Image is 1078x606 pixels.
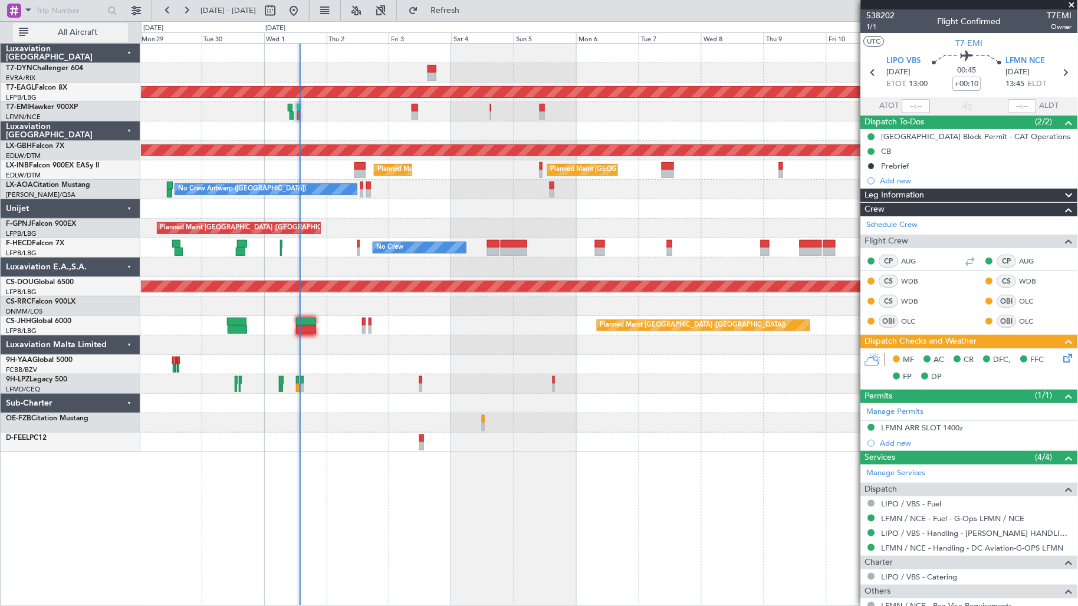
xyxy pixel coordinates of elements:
span: Refresh [420,6,470,15]
a: LX-AOACitation Mustang [6,182,90,189]
span: LIPO VBS [887,55,921,67]
span: FP [903,371,912,383]
div: [DATE] [143,24,163,34]
a: LIPO / VBS - Fuel [882,499,942,509]
div: Prebrief [882,161,909,171]
div: CB [882,146,892,156]
a: LFPB/LBG [6,229,37,238]
a: 9H-LPZLegacy 500 [6,376,67,383]
span: (1/1) [1036,389,1053,401]
a: CS-DOUGlobal 6500 [6,279,74,286]
div: Wed 8 [701,32,764,43]
span: ELDT [1028,78,1047,90]
span: 00:45 [958,65,977,77]
span: T7-EMI [6,104,29,111]
a: CS-JHHGlobal 6000 [6,318,71,325]
div: Tue 30 [202,32,264,43]
a: EDLW/DTM [6,171,41,180]
div: [GEOGRAPHIC_DATA] Block Permit - CAT Operations [882,131,1071,141]
div: Fri 3 [389,32,451,43]
a: LFPB/LBG [6,249,37,258]
a: Manage Permits [867,406,924,418]
div: Add new [880,176,1072,186]
span: LX-AOA [6,182,33,189]
span: LX-GBH [6,143,32,150]
a: F-GPNJFalcon 900EX [6,220,76,228]
div: CP [879,255,899,268]
div: Planned Maint [GEOGRAPHIC_DATA] ([GEOGRAPHIC_DATA]) [551,161,737,179]
div: No Crew Antwerp ([GEOGRAPHIC_DATA]) [178,180,306,198]
div: Planned Maint [GEOGRAPHIC_DATA] [377,161,490,179]
span: CS-DOU [6,279,34,286]
a: [PERSON_NAME]/QSA [6,190,75,199]
span: Flight Crew [865,235,909,248]
a: OE-FZBCitation Mustang [6,415,88,422]
span: (4/4) [1036,451,1053,463]
a: OLC [1020,296,1046,307]
a: T7-DYNChallenger 604 [6,65,83,72]
button: All Aircraft [13,23,128,42]
div: [DATE] [266,24,286,34]
a: CS-RRCFalcon 900LX [6,298,75,305]
span: T7-DYN [6,65,32,72]
span: 9H-LPZ [6,376,29,383]
input: Trip Number [36,2,104,19]
a: Schedule Crew [867,219,918,231]
a: AUG [1020,256,1046,266]
span: Permits [865,390,893,403]
a: LFMN/NCE [6,113,41,121]
div: Planned Maint [GEOGRAPHIC_DATA] ([GEOGRAPHIC_DATA]) [160,219,346,237]
a: LFPB/LBG [6,93,37,102]
button: UTC [864,36,885,47]
span: Owner [1047,22,1072,32]
span: LFMN NCE [1006,55,1046,67]
a: Manage Services [867,467,926,479]
span: All Aircraft [31,28,124,37]
span: 9H-YAA [6,357,32,364]
span: Leg Information [865,189,925,202]
a: EDLW/DTM [6,151,41,160]
a: WDB [902,276,928,286]
span: CS-JHH [6,318,31,325]
span: Dispatch Checks and Weather [865,335,977,348]
span: 1/1 [867,22,895,32]
span: ALDT [1040,100,1059,112]
span: CR [964,354,974,366]
span: DFC, [994,354,1011,366]
span: OE-FZB [6,415,31,422]
div: CS [997,275,1017,288]
a: DNMM/LOS [6,307,42,316]
div: Tue 7 [639,32,701,43]
a: LX-INBFalcon 900EX EASy II [6,162,99,169]
span: T7-EMI [956,37,983,50]
div: Planned Maint [GEOGRAPHIC_DATA] ([GEOGRAPHIC_DATA]) [600,317,786,334]
div: No Crew [376,239,403,256]
div: Mon 6 [576,32,639,43]
div: Thu 9 [764,32,826,43]
span: Dispatch To-Dos [865,116,925,129]
a: T7-EMIHawker 900XP [6,104,78,111]
a: LFPB/LBG [6,288,37,297]
a: LFMD/CEQ [6,385,40,394]
span: [DATE] [1006,67,1030,78]
div: CP [997,255,1017,268]
span: AC [934,354,945,366]
span: T7-EAGL [6,84,35,91]
span: F-GPNJ [6,220,31,228]
span: LX-INB [6,162,29,169]
span: [DATE] - [DATE] [201,5,256,16]
span: ATOT [880,100,899,112]
div: Sat 4 [451,32,514,43]
div: Mon 29 [139,32,202,43]
a: LFMN / NCE - Handling - DC Aviation-G-OPS LFMN [882,543,1064,553]
a: OLC [1020,316,1046,327]
div: Fri 10 [826,32,889,43]
a: LFPB/LBG [6,327,37,335]
a: LX-GBHFalcon 7X [6,143,64,150]
a: EVRA/RIX [6,74,35,83]
a: LIPO / VBS - Handling - [PERSON_NAME] HANDLING LIPO [882,528,1072,538]
a: D-FEELPC12 [6,434,47,442]
a: 9H-YAAGlobal 5000 [6,357,73,364]
span: 13:00 [909,78,928,90]
div: CS [879,295,899,308]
